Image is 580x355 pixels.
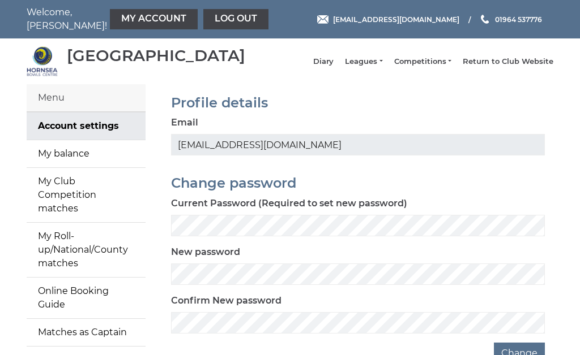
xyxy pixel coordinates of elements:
[27,319,146,346] a: Matches as Captain
[171,197,407,210] label: Current Password (Required to set new password)
[27,84,146,112] div: Menu
[171,96,545,110] h2: Profile details
[203,9,268,29] a: Log out
[495,15,542,23] span: 01964 537776
[171,116,198,129] label: Email
[27,46,58,77] img: Hornsea Bowls Centre
[394,57,451,67] a: Competitions
[481,15,489,24] img: Phone us
[479,14,542,25] a: Phone us 01964 537776
[67,47,245,64] div: [GEOGRAPHIC_DATA]
[463,57,553,67] a: Return to Club Website
[171,245,240,259] label: New password
[171,176,545,191] h2: Change password
[345,57,382,67] a: Leagues
[27,168,146,222] a: My Club Competition matches
[27,140,146,167] a: My balance
[110,9,198,29] a: My Account
[27,6,236,33] nav: Welcome, [PERSON_NAME]!
[313,57,334,67] a: Diary
[317,15,329,24] img: Email
[27,112,146,140] a: Account settings
[171,294,282,308] label: Confirm New password
[333,15,459,23] span: [EMAIL_ADDRESS][DOMAIN_NAME]
[27,223,146,277] a: My Roll-up/National/County matches
[317,14,459,25] a: Email [EMAIL_ADDRESS][DOMAIN_NAME]
[27,278,146,318] a: Online Booking Guide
